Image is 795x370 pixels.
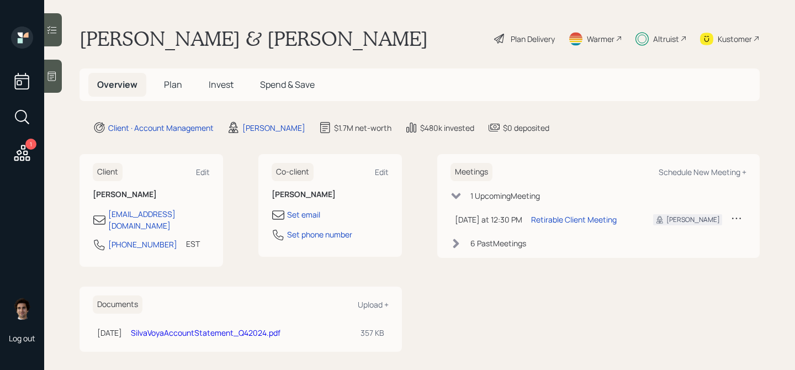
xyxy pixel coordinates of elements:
div: Altruist [653,33,679,45]
div: 1 [25,139,36,150]
img: harrison-schaefer-headshot-2.png [11,298,33,320]
h6: [PERSON_NAME] [93,190,210,199]
div: Log out [9,333,35,343]
div: Set phone number [287,229,352,240]
div: Warmer [587,33,614,45]
div: 357 KB [361,327,384,339]
div: Set email [287,209,320,220]
div: Edit [375,167,389,177]
span: Spend & Save [260,78,315,91]
div: 6 Past Meeting s [470,237,526,249]
div: Kustomer [718,33,752,45]
a: SilvaVoyaAccountStatement_Q42024.pdf [131,327,280,338]
h6: Documents [93,295,142,314]
div: Retirable Client Meeting [531,214,617,225]
h6: [PERSON_NAME] [272,190,389,199]
h6: Co-client [272,163,314,181]
div: Edit [196,167,210,177]
div: Schedule New Meeting + [659,167,746,177]
div: [PHONE_NUMBER] [108,239,177,250]
div: $1.7M net-worth [334,122,391,134]
span: Overview [97,78,137,91]
div: $480k invested [420,122,474,134]
div: [PERSON_NAME] [242,122,305,134]
h6: Client [93,163,123,181]
div: 1 Upcoming Meeting [470,190,540,202]
h1: [PERSON_NAME] & [PERSON_NAME] [79,27,428,51]
div: [EMAIL_ADDRESS][DOMAIN_NAME] [108,208,210,231]
div: Plan Delivery [511,33,555,45]
div: [PERSON_NAME] [666,215,720,225]
span: Plan [164,78,182,91]
div: Client · Account Management [108,122,214,134]
div: $0 deposited [503,122,549,134]
div: [DATE] at 12:30 PM [455,214,522,225]
span: Invest [209,78,234,91]
div: EST [186,238,200,250]
h6: Meetings [451,163,492,181]
div: [DATE] [97,327,122,339]
div: Upload + [358,299,389,310]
